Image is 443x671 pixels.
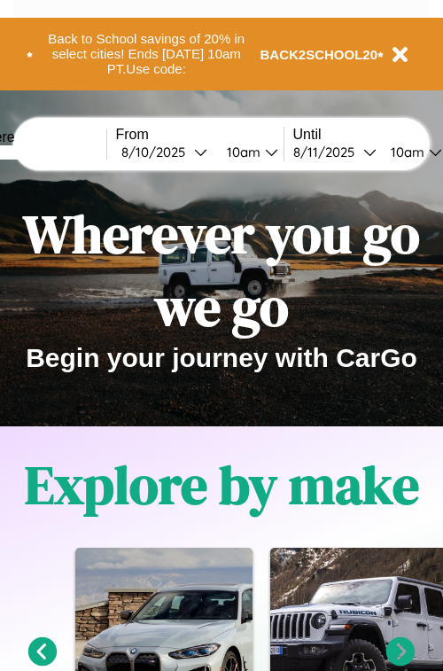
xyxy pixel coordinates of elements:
h1: Explore by make [25,449,419,521]
button: 8/10/2025 [116,143,213,161]
button: Back to School savings of 20% in select cities! Ends [DATE] 10am PT.Use code: [33,27,260,82]
button: 10am [213,143,284,161]
b: BACK2SCHOOL20 [260,47,378,62]
div: 10am [218,144,265,160]
div: 8 / 11 / 2025 [293,144,363,160]
div: 8 / 10 / 2025 [121,144,194,160]
div: 10am [382,144,429,160]
label: From [116,127,284,143]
